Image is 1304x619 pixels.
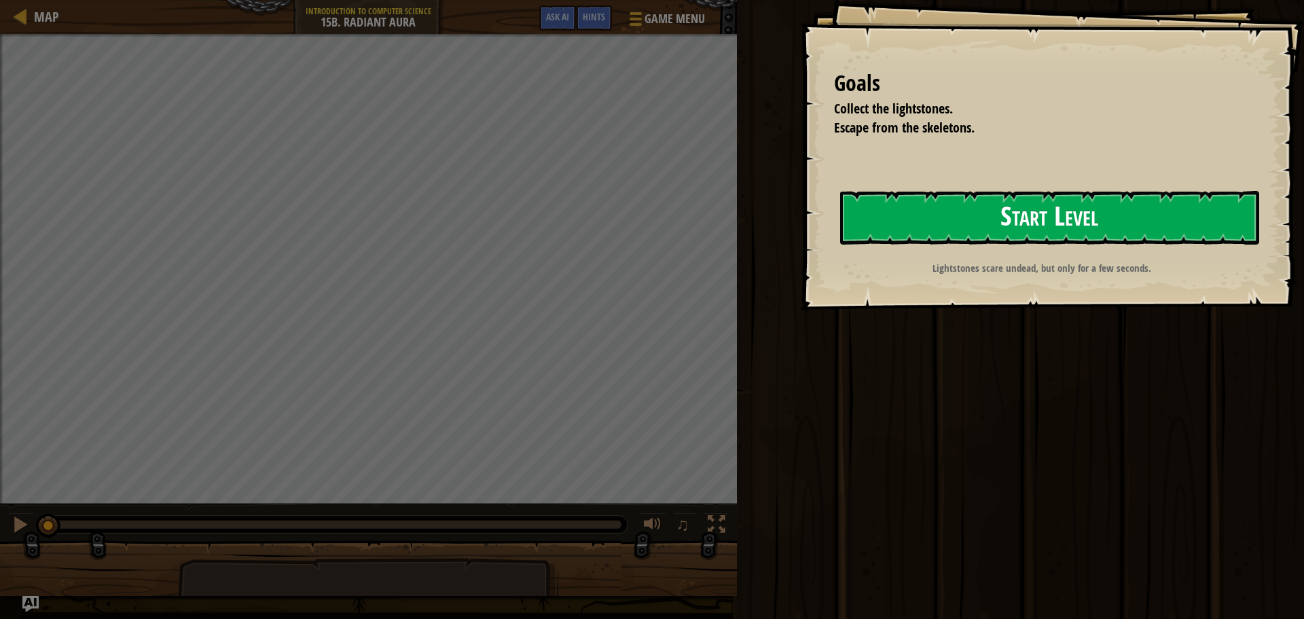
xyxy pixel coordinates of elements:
[639,512,666,540] button: Adjust volume
[817,118,1253,138] li: Escape from the skeletons.
[834,68,1256,99] div: Goals
[539,5,576,31] button: Ask AI
[546,10,569,23] span: Ask AI
[34,7,59,26] span: Map
[22,596,39,612] button: Ask AI
[817,99,1253,119] li: Collect the lightstones.
[840,191,1259,245] button: Start Level
[673,512,696,540] button: ♫
[833,261,1252,275] p: Lightstones scare undead, but only for a few seconds.
[834,118,975,137] span: Escape from the skeletons.
[645,10,705,28] span: Game Menu
[583,10,605,23] span: Hints
[834,99,953,118] span: Collect the lightstones.
[676,514,689,535] span: ♫
[619,5,713,37] button: Game Menu
[703,512,730,540] button: Toggle fullscreen
[7,512,34,540] button: Ctrl + P: Pause
[27,7,59,26] a: Map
